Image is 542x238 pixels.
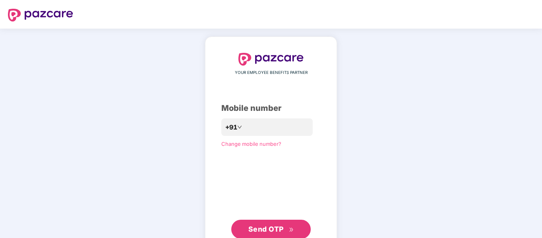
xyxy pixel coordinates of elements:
span: YOUR EMPLOYEE BENEFITS PARTNER [235,70,308,76]
span: +91 [225,122,237,132]
span: double-right [289,227,294,232]
span: Send OTP [248,225,284,233]
img: logo [238,53,304,66]
img: logo [8,9,73,21]
div: Mobile number [221,102,321,114]
a: Change mobile number? [221,141,281,147]
span: down [237,125,242,130]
